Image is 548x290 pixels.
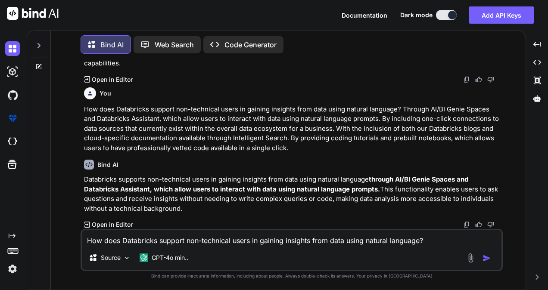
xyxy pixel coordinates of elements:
[475,76,482,83] img: like
[463,221,470,228] img: copy
[92,220,133,229] p: Open in Editor
[100,40,124,50] p: Bind AI
[224,40,277,50] p: Code Generator
[466,253,476,263] img: attachment
[487,221,494,228] img: dislike
[81,273,503,279] p: Bind can provide inaccurate information, including about people. Always double-check its answers....
[84,175,470,193] strong: through AI/BI Genie Spaces and Databricks Assistant, which allow users to interact with data usin...
[463,76,470,83] img: copy
[342,12,387,19] span: Documentation
[84,105,501,153] p: How does Databricks support non-technical users in gaining insights from data using natural langu...
[5,111,20,126] img: premium
[5,88,20,102] img: githubDark
[101,253,121,262] p: Source
[5,134,20,149] img: cloudideIcon
[152,253,188,262] p: GPT-4o min..
[140,253,148,262] img: GPT-4o mini
[475,221,482,228] img: like
[483,254,491,262] img: icon
[84,175,501,213] p: Databricks supports non-technical users in gaining insights from data using natural language This...
[123,254,131,262] img: Pick Models
[5,262,20,276] img: settings
[5,41,20,56] img: darkChat
[469,6,534,24] button: Add API Keys
[7,7,59,20] img: Bind AI
[400,11,433,19] span: Dark mode
[487,76,494,83] img: dislike
[155,40,194,50] p: Web Search
[100,89,111,98] h6: You
[92,75,133,84] p: Open in Editor
[342,11,387,20] button: Documentation
[97,160,118,169] h6: Bind AI
[5,65,20,79] img: darkAi-studio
